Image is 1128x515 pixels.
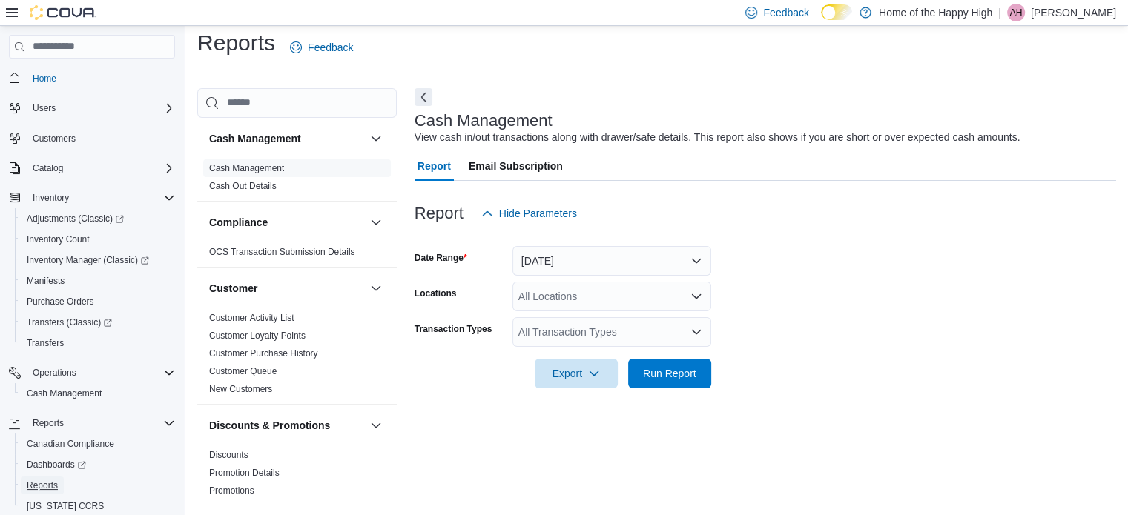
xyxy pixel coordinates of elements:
a: Reports [21,476,64,494]
p: Home of the Happy High [879,4,992,21]
span: Transfers [21,334,175,352]
a: Transfers (Classic) [21,313,118,331]
span: Operations [33,367,76,379]
div: View cash in/out transactions along with drawer/safe details. This report also shows if you are s... [415,130,1020,145]
h1: Reports [197,28,275,58]
a: Customer Activity List [209,313,294,323]
span: Run Report [643,366,696,381]
span: Report [418,151,451,181]
span: Inventory [33,192,69,204]
span: Cash Management [27,388,102,399]
h3: Cash Management [209,131,301,146]
a: Inventory Count [21,230,96,248]
span: Email Subscription [469,151,563,181]
span: Dashboards [21,456,175,474]
span: Customer Queue [209,365,277,377]
button: Open list of options [690,290,702,302]
span: Transfers [27,337,64,349]
span: Home [33,73,56,84]
button: Inventory [3,187,181,208]
span: Reports [21,476,175,494]
span: Inventory Manager (Classic) [21,251,175,269]
span: Reports [27,479,58,491]
span: Washington CCRS [21,497,175,515]
button: Discounts & Promotions [367,416,385,434]
button: Discounts & Promotions [209,418,364,433]
label: Locations [415,288,457,299]
span: AH [1010,4,1023,21]
a: Promotion Details [209,468,280,478]
a: OCS Transaction Submission Details [209,247,355,257]
div: Alannah Hennig [1007,4,1025,21]
a: New Customers [209,384,272,394]
a: Cash Management [21,385,108,402]
button: Export [535,359,618,388]
span: Customer Purchase History [209,348,318,359]
span: Canadian Compliance [27,438,114,450]
h3: Report [415,205,464,222]
button: Purchase Orders [15,291,181,312]
button: Compliance [367,213,385,231]
button: Compliance [209,215,364,230]
button: Users [3,98,181,119]
button: [DATE] [512,246,711,276]
div: Compliance [197,243,397,267]
a: Promotions [209,485,254,496]
a: Canadian Compliance [21,435,120,453]
span: [US_STATE] CCRS [27,500,104,512]
a: [US_STATE] CCRS [21,497,110,515]
button: Run Report [628,359,711,388]
button: Transfers [15,333,181,353]
span: Operations [27,364,175,382]
span: Promotion Details [209,467,280,479]
span: Feedback [308,40,353,55]
button: Reports [15,475,181,496]
p: [PERSON_NAME] [1031,4,1116,21]
span: Transfers (Classic) [27,316,112,328]
span: Catalog [33,162,63,174]
a: Manifests [21,272,70,290]
button: Canadian Compliance [15,433,181,454]
span: Inventory Manager (Classic) [27,254,149,266]
a: Inventory Manager (Classic) [21,251,155,269]
button: Cash Management [15,383,181,404]
span: Cash Management [21,385,175,402]
button: Cash Management [367,130,385,147]
span: Discounts [209,449,248,461]
span: Purchase Orders [27,296,94,308]
a: Transfers (Classic) [15,312,181,333]
span: Cash Management [209,162,284,174]
a: Adjustments (Classic) [15,208,181,229]
span: Catalog [27,159,175,177]
label: Transaction Types [415,323,492,335]
span: Users [27,99,175,117]
input: Dark Mode [821,4,852,20]
a: Dashboards [21,456,92,474]
button: Reports [27,414,70,432]
div: Customer [197,309,397,404]
a: Customer Loyalty Points [209,330,306,341]
button: Customer [209,281,364,296]
button: Home [3,67,181,89]
img: Cova [30,5,96,20]
span: Home [27,69,175,87]
button: Inventory [27,189,75,207]
button: Customer [367,279,385,297]
div: Discounts & Promotions [197,446,397,505]
a: Feedback [284,33,359,62]
span: Dashboards [27,459,86,471]
h3: Compliance [209,215,268,230]
p: | [998,4,1001,21]
a: Discounts [209,450,248,460]
a: Dashboards [15,454,181,475]
a: Home [27,70,62,87]
span: Customers [33,133,76,144]
span: Inventory [27,189,175,207]
button: Inventory Count [15,229,181,250]
span: Customer Loyalty Points [209,330,306,342]
button: Manifests [15,270,181,291]
a: Customer Queue [209,366,277,376]
span: Customer Activity List [209,312,294,324]
button: Operations [3,362,181,383]
span: Purchase Orders [21,293,175,310]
